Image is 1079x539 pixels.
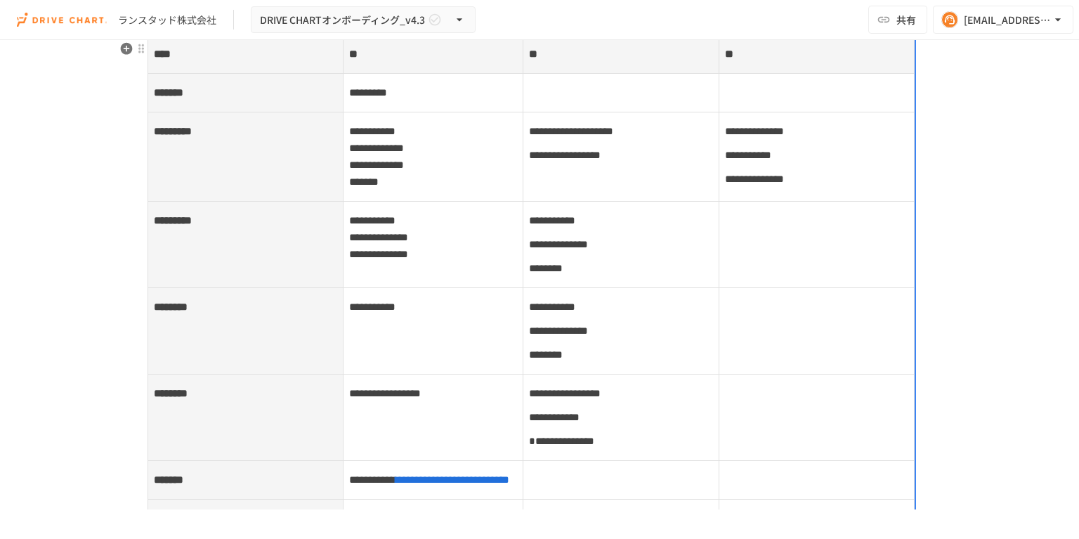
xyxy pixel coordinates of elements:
[118,13,216,27] div: ランスタッド株式会社
[896,12,916,27] span: 共有
[260,11,425,29] span: DRIVE CHARTオンボーディング_v4.3
[964,11,1051,29] div: [EMAIL_ADDRESS][DOMAIN_NAME]
[933,6,1073,34] button: [EMAIL_ADDRESS][DOMAIN_NAME]
[251,6,476,34] button: DRIVE CHARTオンボーディング_v4.3
[868,6,927,34] button: 共有
[17,8,107,31] img: i9VDDS9JuLRLX3JIUyK59LcYp6Y9cayLPHs4hOxMB9W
